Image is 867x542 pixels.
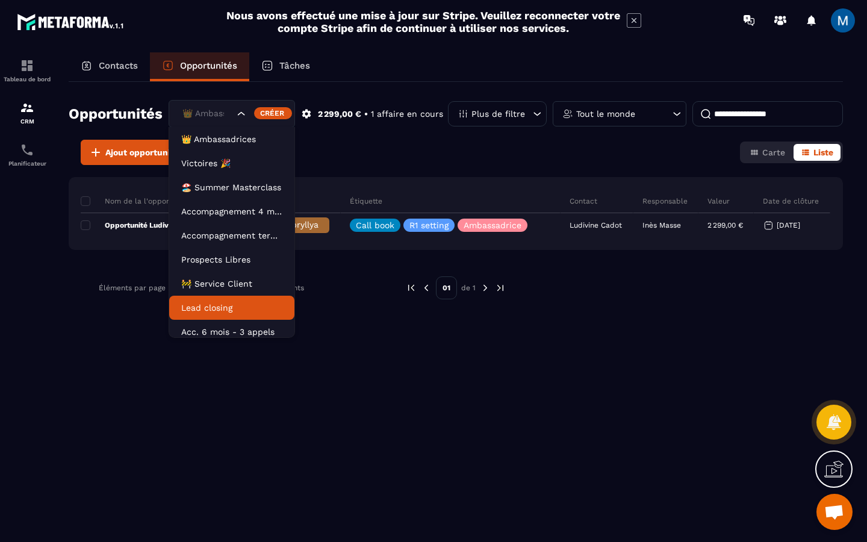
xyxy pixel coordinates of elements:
[181,205,282,217] p: Accompagnement 4 mois
[576,110,635,118] p: Tout le monde
[169,100,295,128] div: Search for option
[181,278,282,290] p: 🚧 Service Client
[3,134,51,176] a: schedulerschedulerPlanificateur
[495,282,506,293] img: next
[20,58,34,73] img: formation
[471,110,525,118] p: Plus de filtre
[3,118,51,125] p: CRM
[81,220,202,230] p: Opportunité Ludivine Cadot
[81,196,190,206] p: Nom de la l'opportunité
[707,196,730,206] p: Valeur
[350,196,382,206] p: Étiquette
[371,108,443,120] p: 1 affaire en cours
[179,107,234,120] input: Search for option
[762,148,785,157] span: Carte
[249,52,322,81] a: Tâches
[99,60,138,71] p: Contacts
[777,221,800,229] p: [DATE]
[421,282,432,293] img: prev
[69,102,163,126] h2: Opportunités
[570,196,597,206] p: Contact
[181,181,282,193] p: 🏖️ Summer Masterclass
[181,229,282,241] p: Accompagnement terminé
[3,92,51,134] a: formationformationCRM
[17,11,125,33] img: logo
[3,76,51,83] p: Tableau de bord
[409,221,449,229] p: R1 setting
[642,196,688,206] p: Responsable
[364,108,368,120] p: •
[181,157,282,169] p: Victoires 🎉
[281,220,319,229] span: Appryllya
[3,49,51,92] a: formationformationTableau de bord
[254,107,292,119] div: Créer
[3,160,51,167] p: Planificateur
[816,494,853,530] a: Ouvrir le chat
[20,143,34,157] img: scheduler
[226,9,621,34] h2: Nous avons effectué une mise à jour sur Stripe. Veuillez reconnecter votre compte Stripe afin de ...
[105,146,179,158] span: Ajout opportunité
[150,52,249,81] a: Opportunités
[279,60,310,71] p: Tâches
[813,148,833,157] span: Liste
[480,282,491,293] img: next
[180,60,237,71] p: Opportunités
[436,276,457,299] p: 01
[406,282,417,293] img: prev
[763,196,819,206] p: Date de clôture
[464,221,521,229] p: Ambassadrice
[81,140,187,165] button: Ajout opportunité
[181,254,282,266] p: Prospects Libres
[356,221,394,229] p: Call book
[742,144,792,161] button: Carte
[20,101,34,115] img: formation
[707,221,743,229] p: 2 299,00 €
[642,221,681,229] p: Inès Masse
[461,283,476,293] p: de 1
[794,144,841,161] button: Liste
[181,133,282,145] p: 👑 Ambassadrices
[318,108,361,120] p: 2 299,00 €
[69,52,150,81] a: Contacts
[181,302,282,314] p: Lead closing
[181,326,282,338] p: Acc. 6 mois - 3 appels
[99,284,166,292] p: Éléments par page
